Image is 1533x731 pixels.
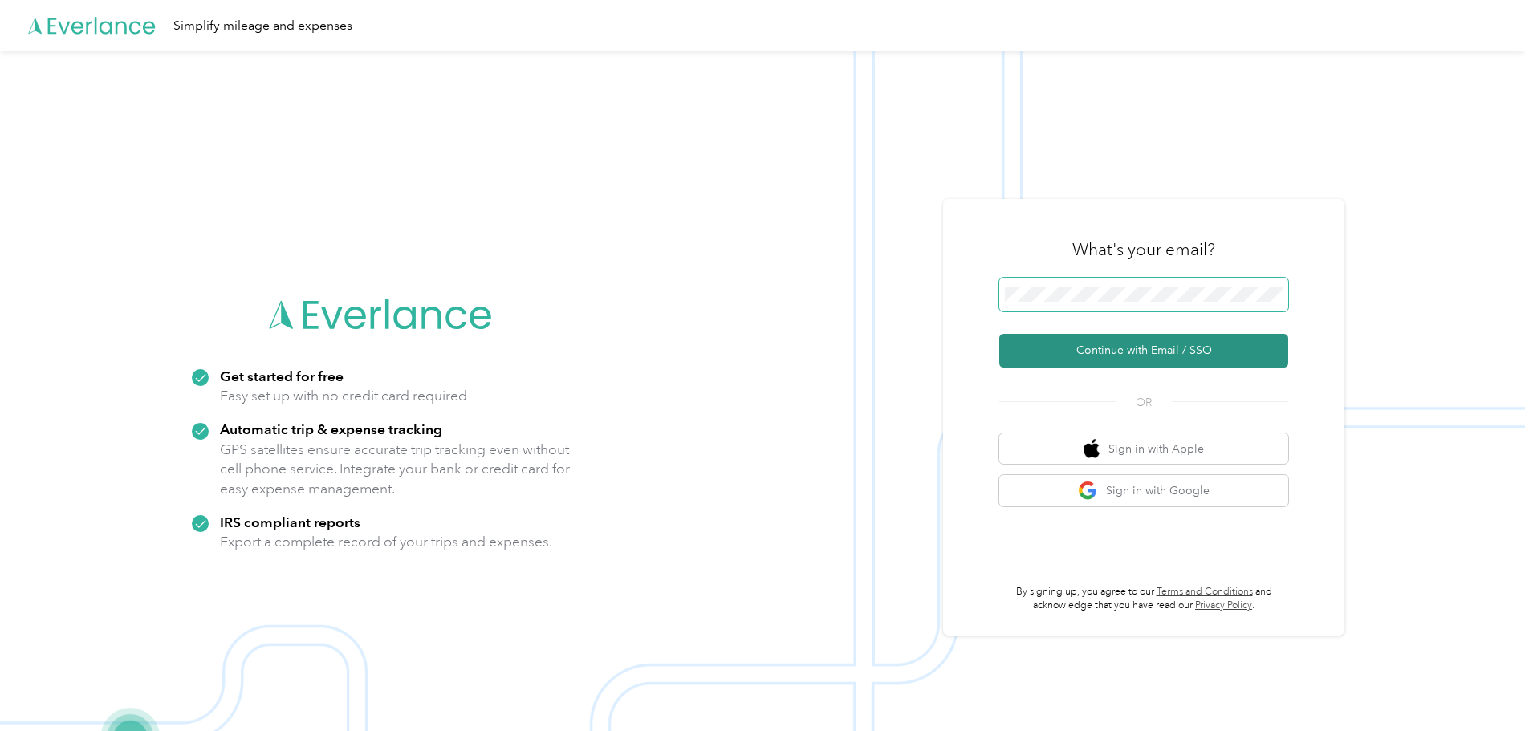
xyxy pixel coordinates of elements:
[1195,599,1252,611] a: Privacy Policy
[1084,439,1100,459] img: apple logo
[1157,586,1253,598] a: Terms and Conditions
[1072,238,1215,261] h3: What's your email?
[220,440,571,499] p: GPS satellites ensure accurate trip tracking even without cell phone service. Integrate your bank...
[1078,481,1098,501] img: google logo
[999,433,1288,465] button: apple logoSign in with Apple
[999,585,1288,613] p: By signing up, you agree to our and acknowledge that you have read our .
[220,532,552,552] p: Export a complete record of your trips and expenses.
[220,386,467,406] p: Easy set up with no credit card required
[1116,394,1172,411] span: OR
[999,334,1288,368] button: Continue with Email / SSO
[220,368,344,384] strong: Get started for free
[999,475,1288,506] button: google logoSign in with Google
[220,420,442,437] strong: Automatic trip & expense tracking
[173,16,352,36] div: Simplify mileage and expenses
[220,514,360,530] strong: IRS compliant reports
